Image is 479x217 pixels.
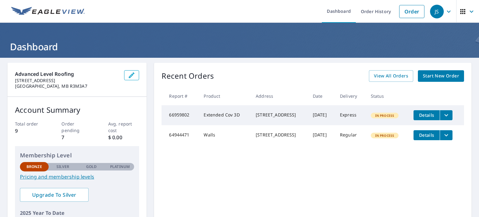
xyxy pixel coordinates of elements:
[369,70,413,82] a: View All Orders
[335,125,366,145] td: Regular
[61,134,93,141] p: 7
[15,104,139,116] p: Account Summary
[371,133,398,138] span: In Process
[418,70,464,82] a: Start New Order
[308,87,335,105] th: Date
[15,127,46,135] p: 9
[20,151,134,160] p: Membership Level
[417,112,436,118] span: Details
[162,105,199,125] td: 66959802
[15,121,46,127] p: Total order
[251,87,308,105] th: Address
[417,132,436,138] span: Details
[15,83,119,89] p: [GEOGRAPHIC_DATA], MB R3M3A7
[162,87,199,105] th: Report #
[440,130,452,140] button: filesDropdownBtn-64944471
[27,164,42,170] p: Bronze
[335,87,366,105] th: Delivery
[414,130,440,140] button: detailsBtn-64944471
[440,110,452,120] button: filesDropdownBtn-66959802
[25,191,84,198] span: Upgrade To Silver
[399,5,424,18] a: Order
[199,105,251,125] td: Extended Cov 3D
[11,7,85,16] img: EV Logo
[56,164,70,170] p: Silver
[20,173,134,180] a: Pricing and membership levels
[374,72,408,80] span: View All Orders
[108,134,139,141] p: $ 0.00
[15,78,119,83] p: [STREET_ADDRESS]
[15,70,119,78] p: Advanced Level Roofing
[86,164,97,170] p: Gold
[256,112,303,118] div: [STREET_ADDRESS]
[430,5,444,18] div: JS
[7,40,472,53] h1: Dashboard
[256,132,303,138] div: [STREET_ADDRESS]
[199,87,251,105] th: Product
[371,113,398,118] span: In Process
[162,70,214,82] p: Recent Orders
[20,209,134,217] p: 2025 Year To Date
[308,125,335,145] td: [DATE]
[423,72,459,80] span: Start New Order
[108,121,139,134] p: Avg. report cost
[20,188,89,202] a: Upgrade To Silver
[199,125,251,145] td: Walls
[308,105,335,125] td: [DATE]
[61,121,93,134] p: Order pending
[414,110,440,120] button: detailsBtn-66959802
[162,125,199,145] td: 64944471
[110,164,130,170] p: Platinum
[366,87,409,105] th: Status
[335,105,366,125] td: Express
